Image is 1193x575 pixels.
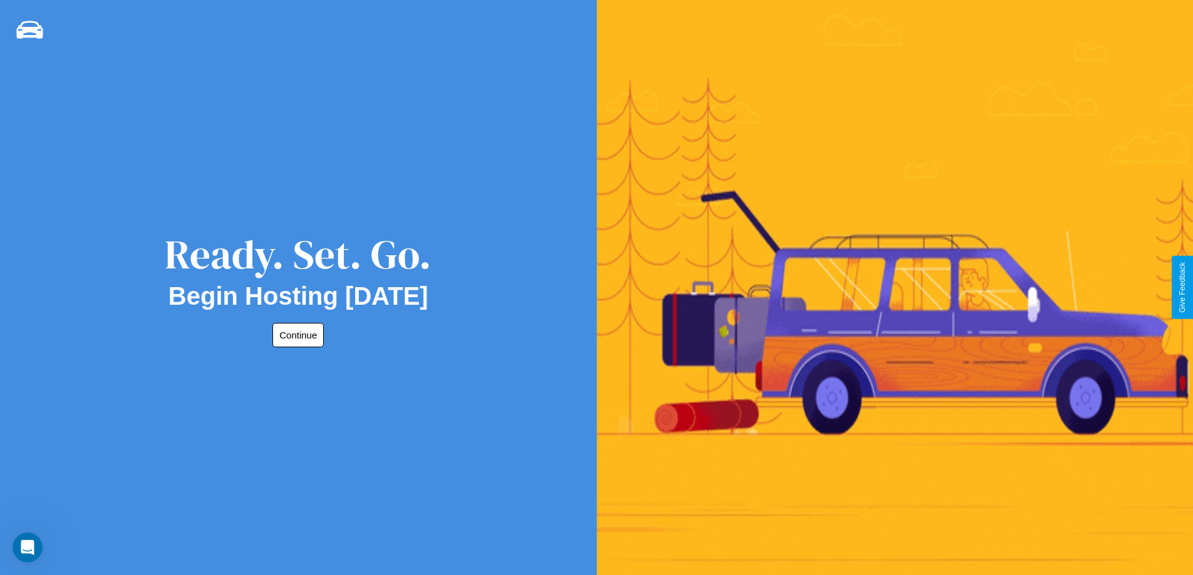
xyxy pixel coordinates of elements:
iframe: Intercom live chat [13,532,43,562]
div: Ready. Set. Go. [165,226,431,282]
h2: Begin Hosting [DATE] [168,282,428,310]
button: Continue [272,323,324,347]
div: Give Feedback [1178,262,1187,313]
